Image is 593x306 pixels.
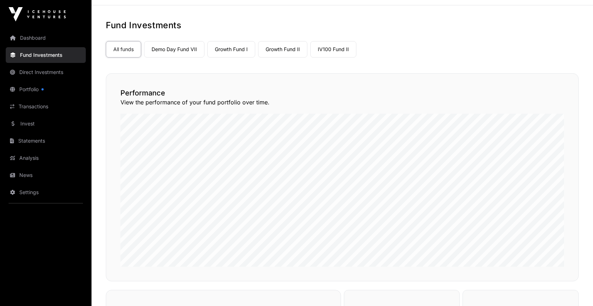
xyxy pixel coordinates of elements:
[120,88,564,98] h2: Performance
[106,20,579,31] h1: Fund Investments
[120,98,564,107] p: View the performance of your fund portfolio over time.
[258,41,307,58] a: Growth Fund II
[6,116,86,132] a: Invest
[6,99,86,114] a: Transactions
[6,47,86,63] a: Fund Investments
[106,41,141,58] a: All funds
[9,7,66,21] img: Icehouse Ventures Logo
[557,272,593,306] iframe: Chat Widget
[310,41,356,58] a: IV100 Fund II
[6,30,86,46] a: Dashboard
[144,41,204,58] a: Demo Day Fund VII
[6,150,86,166] a: Analysis
[6,64,86,80] a: Direct Investments
[6,133,86,149] a: Statements
[6,82,86,97] a: Portfolio
[6,184,86,200] a: Settings
[6,167,86,183] a: News
[207,41,255,58] a: Growth Fund I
